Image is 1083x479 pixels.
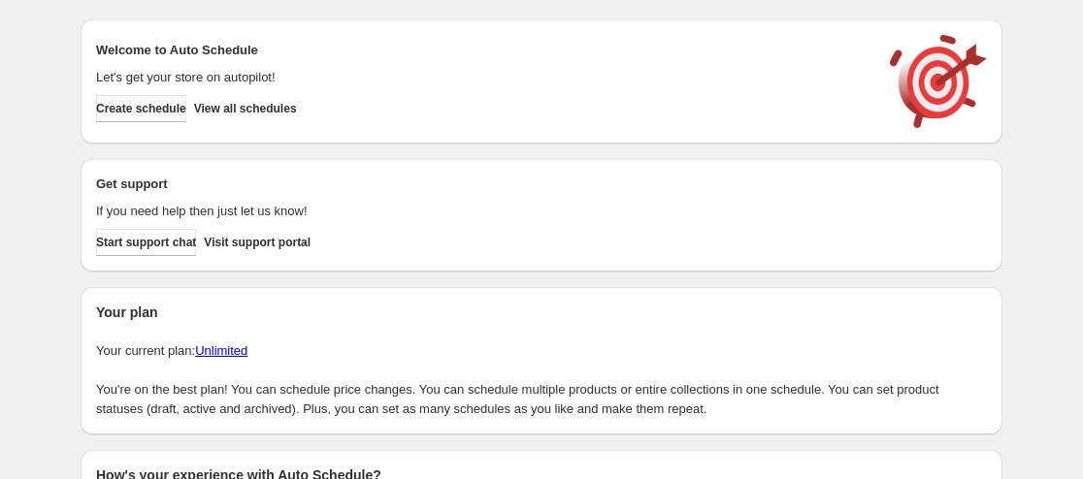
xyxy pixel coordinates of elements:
[96,41,870,60] h2: Welcome to Auto Schedule
[96,101,186,116] span: Create schedule
[96,95,186,122] button: Create schedule
[194,95,297,122] button: View all schedules
[204,229,311,256] a: Visit support portal
[96,175,870,194] h2: Get support
[96,229,196,256] a: Start support chat
[195,343,247,358] a: Unlimited
[194,101,297,116] span: View all schedules
[96,303,987,322] h2: Your plan
[96,235,196,250] span: Start support chat
[96,202,870,221] p: If you need help then just let us know!
[96,68,870,87] p: Let's get your store on autopilot!
[96,341,987,361] p: Your current plan:
[204,235,311,250] span: Visit support portal
[96,380,987,419] p: You're on the best plan! You can schedule price changes. You can schedule multiple products or en...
